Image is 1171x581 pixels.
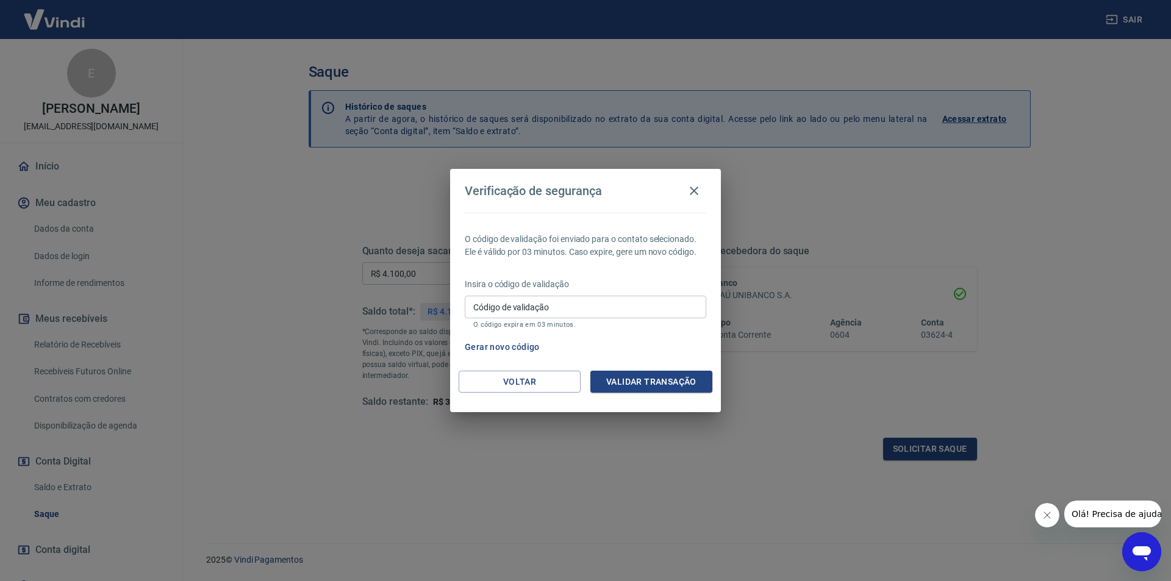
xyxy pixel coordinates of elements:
h4: Verificação de segurança [465,184,602,198]
button: Gerar novo código [460,336,545,358]
button: Voltar [459,371,581,393]
span: Olá! Precisa de ajuda? [7,9,102,18]
button: Validar transação [590,371,712,393]
p: Insira o código de validação [465,278,706,291]
iframe: Mensagem da empresa [1064,501,1161,527]
p: O código expira em 03 minutos. [473,321,698,329]
p: O código de validação foi enviado para o contato selecionado. Ele é válido por 03 minutos. Caso e... [465,233,706,258]
iframe: Fechar mensagem [1035,503,1059,527]
iframe: Botão para abrir a janela de mensagens [1122,532,1161,571]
